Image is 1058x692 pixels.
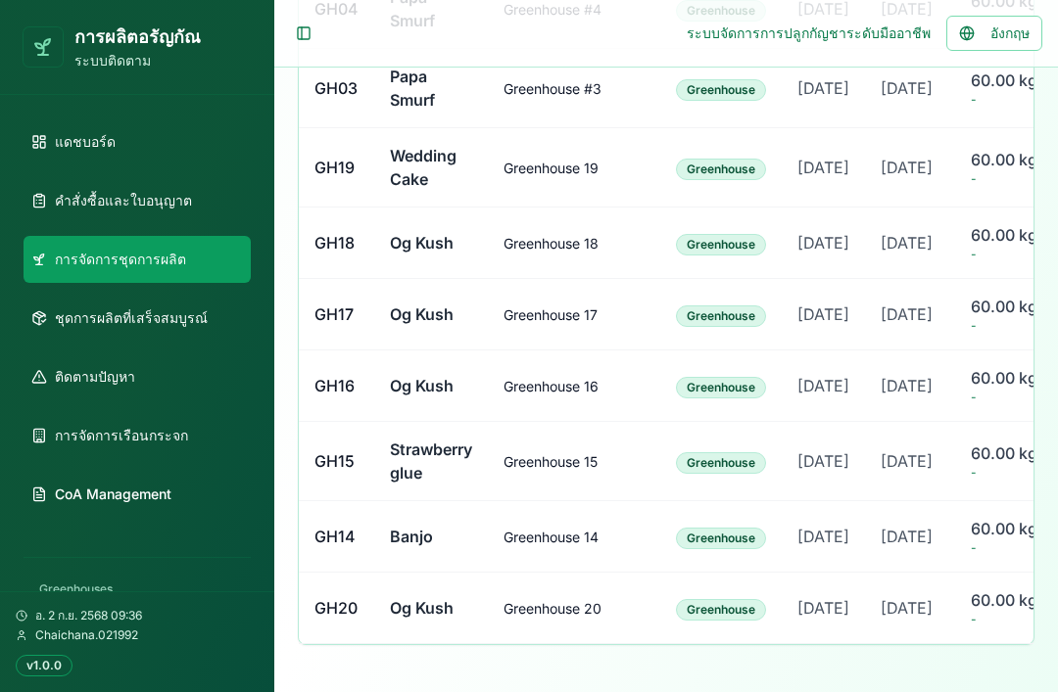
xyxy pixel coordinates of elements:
[676,377,766,398] div: Greenhouse
[797,78,849,98] span: [DATE]
[55,191,192,210] span: คำสั่งซื้อและใบอนุญาต
[314,158,355,177] span: GH19
[504,600,601,617] span: Greenhouse 20
[687,23,931,43] div: ระบบจัดการการปลูกกัญชาระดับมืออาชีพ
[314,304,354,324] span: GH17
[390,527,433,546] span: Banjo
[24,236,251,283] a: การจัดการชุดการผลิต
[314,598,358,618] span: GH20
[390,304,454,324] span: Og Kush
[797,304,849,324] span: [DATE]
[24,177,251,224] a: คำสั่งซื้อและใบอนุญาต
[35,627,138,643] span: Chaichana.021992
[504,306,598,323] span: Greenhouse 17
[24,574,251,605] div: Greenhouses
[74,23,201,51] h1: การผลิตอรัญกัณ
[314,451,355,471] span: GH15
[390,233,454,253] span: Og Kush
[55,250,186,269] span: การจัดการชุดการผลิต
[314,376,355,395] span: GH16
[676,599,766,621] div: Greenhouse
[797,233,849,253] span: [DATE]
[881,158,933,177] span: [DATE]
[797,451,849,471] span: [DATE]
[24,412,251,459] a: การจัดการเรือนกระจก
[314,78,358,98] span: GH03
[504,453,598,470] span: Greenhouse 15
[504,529,599,545] span: Greenhouse 14
[676,159,766,180] div: Greenhouse
[390,376,454,395] span: Og Kush
[55,426,188,445] span: การจัดการเรือนกระจก
[881,304,933,324] span: [DATE]
[797,376,849,395] span: [DATE]
[797,158,849,177] span: [DATE]
[504,235,599,252] span: Greenhouse 18
[881,376,933,395] span: [DATE]
[881,451,933,471] span: [DATE]
[55,132,116,152] span: แดชบอร์ด
[504,160,599,176] span: Greenhouse 19
[676,528,766,549] div: Greenhouse
[990,23,1030,43] span: อังกฤษ
[24,295,251,342] a: ชุดการผลิตที่เสร็จสมบูรณ์
[55,308,208,328] span: ชุดการผลิตที่เสร็จสมบูรณ์
[676,452,766,474] div: Greenhouse
[55,484,171,504] span: CoA Management
[504,378,599,394] span: Greenhouse 16
[797,527,849,546] span: [DATE]
[24,353,251,400] a: ติดตามปัญหา
[55,367,135,387] span: ติดตามปัญหา
[74,51,201,70] p: ระบบติดตาม
[314,233,355,253] span: GH18
[881,78,933,98] span: [DATE]
[676,234,766,255] div: Greenhouse
[881,598,933,618] span: [DATE]
[881,527,933,546] span: [DATE]
[946,16,1042,51] button: อังกฤษ
[16,655,72,676] div: v1.0.0
[390,439,472,483] span: Strawberry glue
[676,79,766,101] div: Greenhouse
[390,598,454,618] span: Og Kush
[390,146,457,189] span: Wedding Cake
[676,305,766,327] div: Greenhouse
[35,608,142,623] span: อ. 2 ก.ย. 2568 09:36
[504,80,601,97] span: Greenhouse #3
[797,598,849,618] span: [DATE]
[881,233,933,253] span: [DATE]
[314,527,356,546] span: GH14
[24,118,251,165] a: แดชบอร์ด
[24,471,251,518] a: CoA Management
